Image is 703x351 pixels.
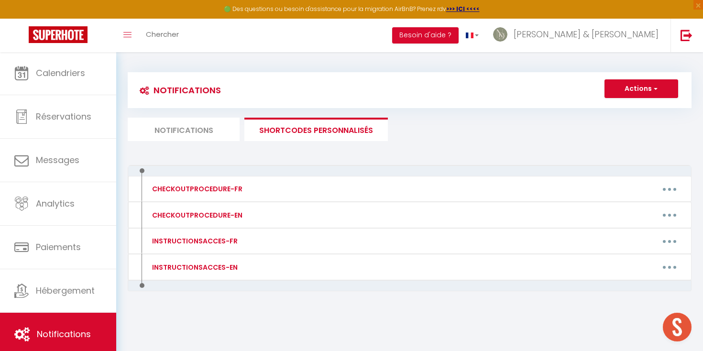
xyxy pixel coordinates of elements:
span: Hébergement [36,285,95,296]
span: Calendriers [36,67,85,79]
div: Ouvrir le chat [663,313,692,341]
a: Chercher [139,19,186,52]
div: CHECKOUTPROCEDURE-EN [150,210,242,220]
li: Notifications [128,118,240,141]
div: INSTRUCTIONSACCES-FR [150,236,238,246]
span: Paiements [36,241,81,253]
img: logout [681,29,692,41]
div: INSTRUCTIONSACCES-EN [150,262,238,273]
h3: Notifications [135,79,221,101]
span: Analytics [36,197,75,209]
a: ... [PERSON_NAME] & [PERSON_NAME] [486,19,670,52]
span: Chercher [146,29,179,39]
a: >>> ICI <<<< [446,5,480,13]
span: [PERSON_NAME] & [PERSON_NAME] [514,28,659,40]
img: Super Booking [29,26,88,43]
span: Réservations [36,110,91,122]
button: Besoin d'aide ? [392,27,459,44]
img: ... [493,27,507,42]
li: SHORTCODES PERSONNALISÉS [244,118,388,141]
button: Actions [604,79,678,99]
span: Notifications [37,328,91,340]
span: Messages [36,154,79,166]
div: CHECKOUTPROCEDURE-FR [150,184,242,194]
